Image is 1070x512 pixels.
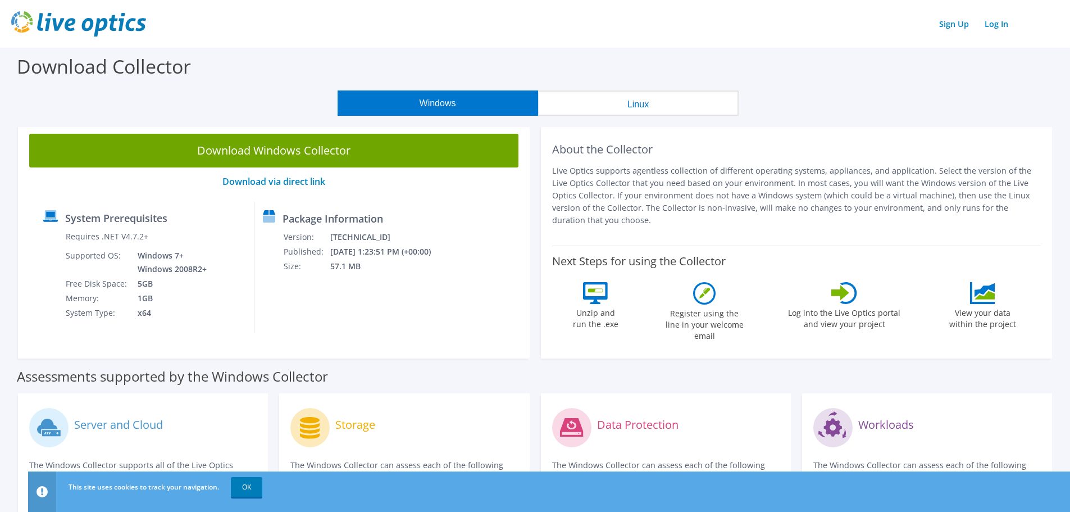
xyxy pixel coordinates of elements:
[787,304,901,330] label: Log into the Live Optics portal and view your project
[283,230,330,244] td: Version:
[17,371,328,382] label: Assessments supported by the Windows Collector
[552,459,780,484] p: The Windows Collector can assess each of the following DPS applications.
[69,482,219,492] span: This site uses cookies to track your navigation.
[330,230,446,244] td: [TECHNICAL_ID]
[17,53,191,79] label: Download Collector
[65,277,129,291] td: Free Disk Space:
[552,165,1041,226] p: Live Optics supports agentless collection of different operating systems, appliances, and applica...
[283,213,383,224] label: Package Information
[942,304,1023,330] label: View your data within the project
[538,90,739,116] button: Linux
[338,90,538,116] button: Windows
[335,419,375,431] label: Storage
[934,16,975,32] a: Sign Up
[283,259,330,274] td: Size:
[222,175,325,188] a: Download via direct link
[129,306,209,320] td: x64
[570,304,621,330] label: Unzip and run the .exe
[29,459,257,484] p: The Windows Collector supports all of the Live Optics compute and cloud assessments.
[552,143,1041,156] h2: About the Collector
[129,277,209,291] td: 5GB
[65,306,129,320] td: System Type:
[552,255,726,268] label: Next Steps for using the Collector
[129,291,209,306] td: 1GB
[979,16,1014,32] a: Log In
[597,419,679,431] label: Data Protection
[29,134,518,167] a: Download Windows Collector
[330,244,446,259] td: [DATE] 1:23:51 PM (+00:00)
[65,248,129,277] td: Supported OS:
[66,231,148,242] label: Requires .NET V4.7.2+
[74,419,163,431] label: Server and Cloud
[858,419,914,431] label: Workloads
[65,212,167,224] label: System Prerequisites
[231,477,262,497] a: OK
[129,248,209,277] td: Windows 7+ Windows 2008R2+
[813,459,1041,484] p: The Windows Collector can assess each of the following applications.
[290,459,518,484] p: The Windows Collector can assess each of the following storage systems.
[65,291,129,306] td: Memory:
[330,259,446,274] td: 57.1 MB
[283,244,330,259] td: Published:
[11,11,146,37] img: live_optics_svg.svg
[662,305,746,342] label: Register using the line in your welcome email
